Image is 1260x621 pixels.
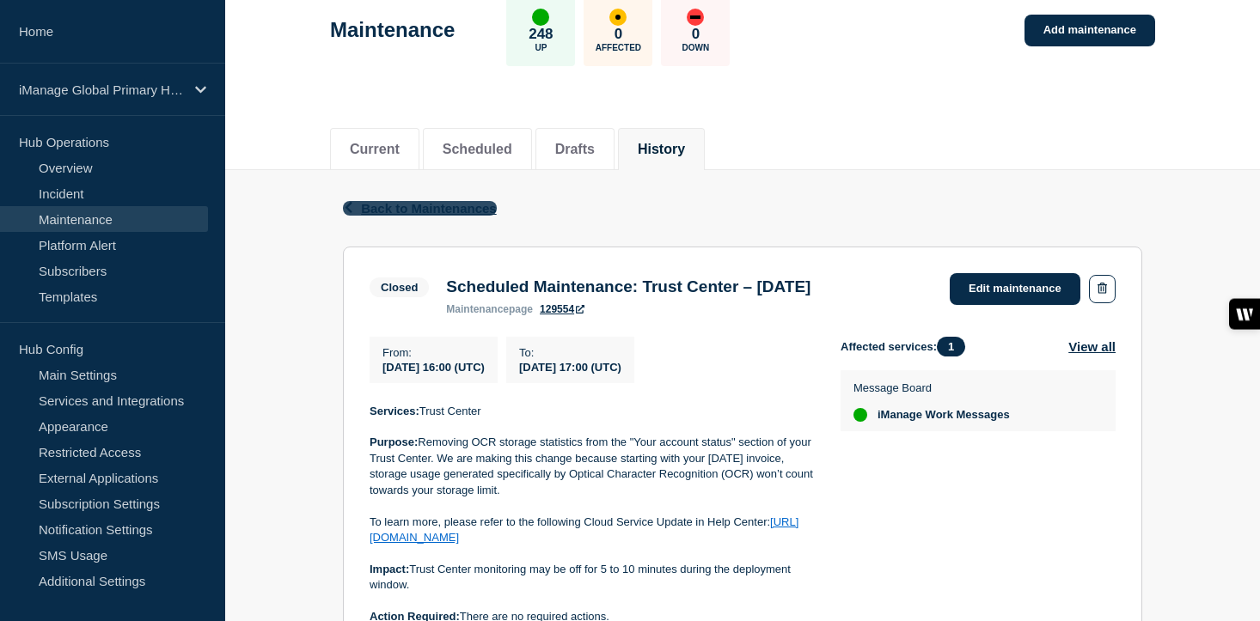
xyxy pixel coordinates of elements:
span: [DATE] 17:00 (UTC) [519,361,621,374]
p: 248 [529,26,553,43]
p: Removing OCR storage statistics from the "Your account status" section of your Trust Center. We a... [370,435,813,498]
p: Trust Center [370,404,813,419]
p: Message Board [853,381,1010,394]
p: From : [382,346,485,359]
div: up [853,408,867,422]
p: page [446,303,533,315]
p: 0 [615,26,622,43]
a: 129554 [540,303,584,315]
a: Edit maintenance [950,273,1080,305]
span: 1 [937,337,965,356]
a: Add maintenance [1025,15,1155,46]
button: History [638,142,685,157]
button: Drafts [555,142,595,157]
h1: Maintenance [330,18,455,42]
span: [DATE] 16:00 (UTC) [382,361,485,374]
span: Back to Maintenances [361,201,497,216]
p: Up [535,43,547,52]
strong: Impact: [370,563,409,575]
strong: Purpose: [370,435,418,448]
p: 0 [692,26,700,43]
div: down [687,9,704,26]
span: Affected services: [841,337,974,356]
span: Closed [370,277,429,297]
div: affected [609,9,627,26]
button: Current [350,142,400,157]
button: Scheduled [443,142,512,157]
p: Affected [596,43,641,52]
strong: Services: [370,405,419,417]
span: maintenance [446,303,509,315]
button: View all [1068,337,1116,356]
p: Trust Center monitoring may be off for 5 to 10 minutes during the deployment window. [370,562,813,594]
p: Down [682,43,710,52]
h3: Scheduled Maintenance: Trust Center – [DATE] [446,277,810,296]
div: up [532,9,549,26]
button: Back to Maintenances [343,201,497,216]
p: iManage Global Primary Hub [19,82,184,97]
span: iManage Work Messages [878,408,1010,422]
p: To learn more, please refer to the following Cloud Service Update in Help Center: [370,514,813,546]
p: To : [519,346,621,359]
